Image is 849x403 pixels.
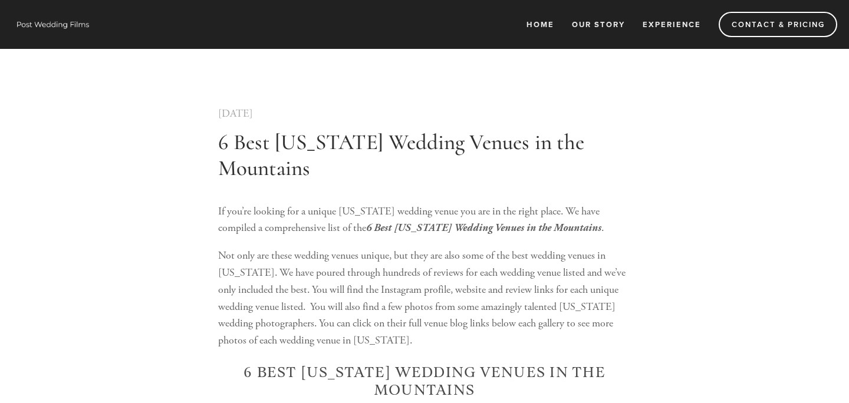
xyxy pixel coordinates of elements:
[366,222,601,234] em: 6 Best [US_STATE] Wedding Venues in the Mountains
[218,247,631,349] p: Not only are these wedding venues unique, but they are also some of the best wedding venues in [U...
[719,12,837,37] a: Contact & Pricing
[218,107,253,120] a: [DATE]
[564,15,633,34] a: Our Story
[218,364,631,399] h2: 6 Best [US_STATE] Wedding Venues in the Mountains
[635,15,709,34] a: Experience
[218,129,584,181] a: 6 Best [US_STATE] Wedding Venues in the Mountains
[519,15,562,34] a: Home
[218,203,631,237] p: If you’re looking for a unique [US_STATE] wedding venue you are in the right place. We have compi...
[12,15,94,33] img: Wisconsin Wedding Videographer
